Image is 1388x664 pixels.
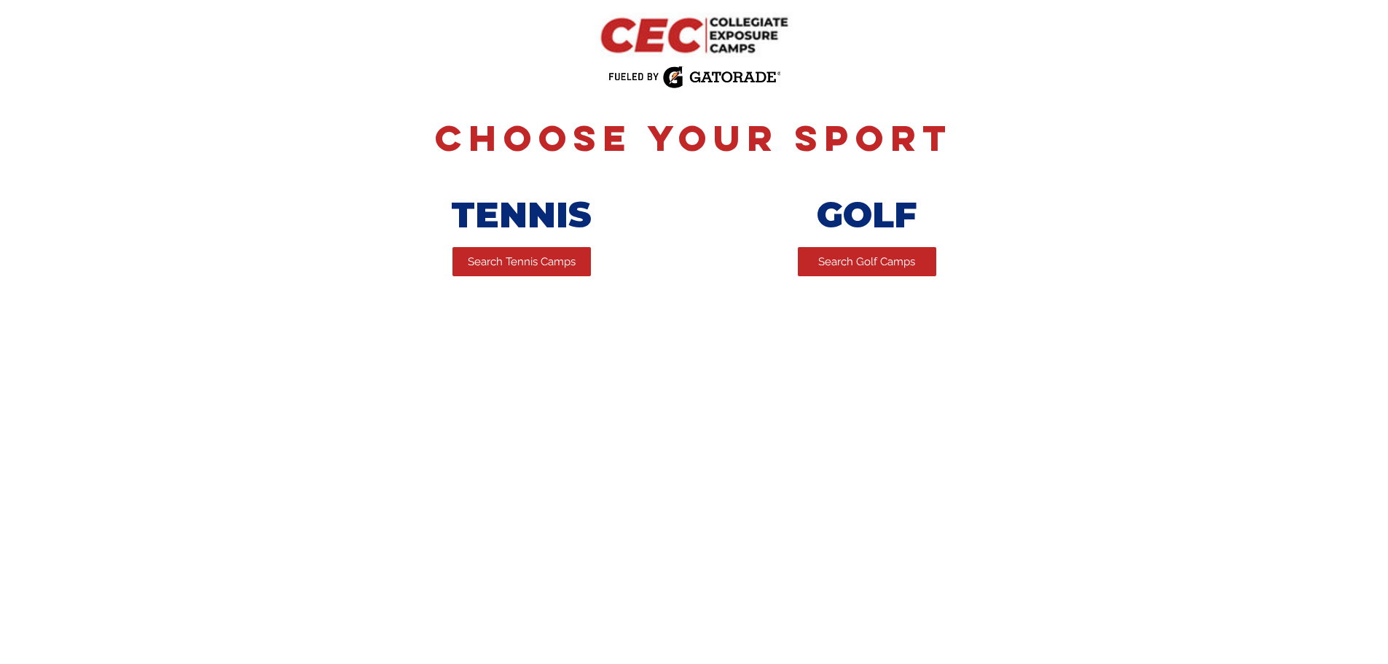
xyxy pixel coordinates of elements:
[452,247,591,276] a: Search Tennis Camps
[582,6,806,65] img: CEC Logo Primary.png
[468,254,576,270] span: Search Tennis Camps
[435,115,953,160] span: Choose Your Sport
[798,247,936,276] a: Search Golf Camps
[608,66,780,89] img: Fueled by Gatorade.png
[817,194,917,236] span: GOLF
[818,254,915,270] span: Search Golf Camps
[451,194,592,236] span: TENNIS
